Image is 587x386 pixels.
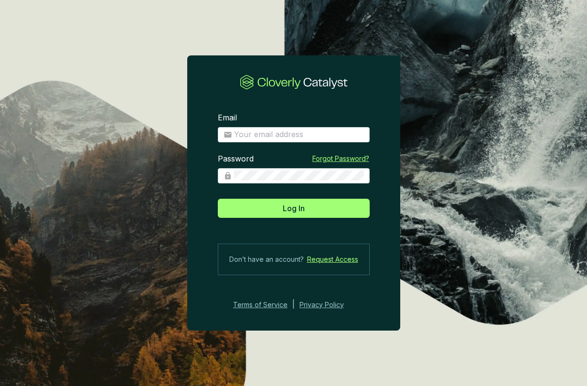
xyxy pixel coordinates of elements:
[234,171,364,181] input: Password
[218,113,237,123] label: Email
[307,254,358,265] a: Request Access
[283,203,305,214] span: Log In
[218,154,254,164] label: Password
[312,154,369,163] a: Forgot Password?
[234,129,364,140] input: Email
[230,299,288,311] a: Terms of Service
[229,254,304,265] span: Don’t have an account?
[299,299,357,311] a: Privacy Policy
[292,299,295,311] div: |
[218,199,370,218] button: Log In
